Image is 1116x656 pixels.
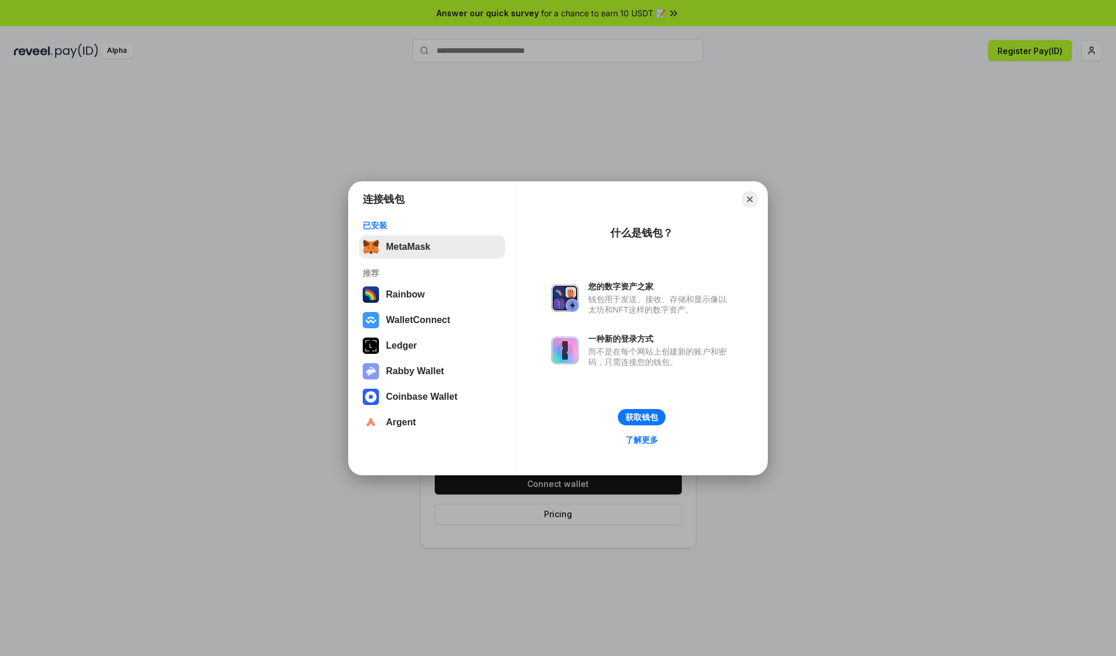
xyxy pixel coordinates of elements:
[625,435,658,445] div: 了解更多
[625,412,658,422] div: 获取钱包
[359,411,505,434] button: Argent
[618,409,666,425] button: 获取钱包
[588,346,732,367] div: 而不是在每个网站上创建新的账户和密码，只需连接您的钱包。
[588,294,732,315] div: 钱包用于发送、接收、存储和显示像以太坊和NFT这样的数字资产。
[618,432,665,447] a: 了解更多
[363,338,379,354] img: svg+xml,%3Csvg%20xmlns%3D%22http%3A%2F%2Fwww.w3.org%2F2000%2Fsvg%22%20width%3D%2228%22%20height%3...
[363,268,502,278] div: 推荐
[359,385,505,408] button: Coinbase Wallet
[551,284,579,312] img: svg+xml,%3Csvg%20xmlns%3D%22http%3A%2F%2Fwww.w3.org%2F2000%2Fsvg%22%20fill%3D%22none%22%20viewBox...
[386,242,430,252] div: MetaMask
[386,340,417,351] div: Ledger
[363,220,502,231] div: 已安装
[363,363,379,379] img: svg+xml,%3Csvg%20xmlns%3D%22http%3A%2F%2Fwww.w3.org%2F2000%2Fsvg%22%20fill%3D%22none%22%20viewBox...
[386,392,457,402] div: Coinbase Wallet
[363,312,379,328] img: svg+xml,%3Csvg%20width%3D%2228%22%20height%3D%2228%22%20viewBox%3D%220%200%2028%2028%22%20fill%3D...
[551,336,579,364] img: svg+xml,%3Csvg%20xmlns%3D%22http%3A%2F%2Fwww.w3.org%2F2000%2Fsvg%22%20fill%3D%22none%22%20viewBox...
[363,192,405,206] h1: 连接钱包
[742,191,758,207] button: Close
[359,334,505,357] button: Ledger
[363,286,379,303] img: svg+xml,%3Csvg%20width%3D%22120%22%20height%3D%22120%22%20viewBox%3D%220%200%20120%20120%22%20fil...
[588,281,732,292] div: 您的数字资产之家
[363,414,379,431] img: svg+xml,%3Csvg%20width%3D%2228%22%20height%3D%2228%22%20viewBox%3D%220%200%2028%2028%22%20fill%3D...
[386,315,450,325] div: WalletConnect
[359,360,505,383] button: Rabby Wallet
[386,366,444,377] div: Rabby Wallet
[363,239,379,255] img: svg+xml,%3Csvg%20fill%3D%22none%22%20height%3D%2233%22%20viewBox%3D%220%200%2035%2033%22%20width%...
[359,283,505,306] button: Rainbow
[359,309,505,332] button: WalletConnect
[363,389,379,405] img: svg+xml,%3Csvg%20width%3D%2228%22%20height%3D%2228%22%20viewBox%3D%220%200%2028%2028%22%20fill%3D...
[588,334,732,344] div: 一种新的登录方式
[359,235,505,259] button: MetaMask
[386,417,416,428] div: Argent
[610,226,673,240] div: 什么是钱包？
[386,289,425,300] div: Rainbow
